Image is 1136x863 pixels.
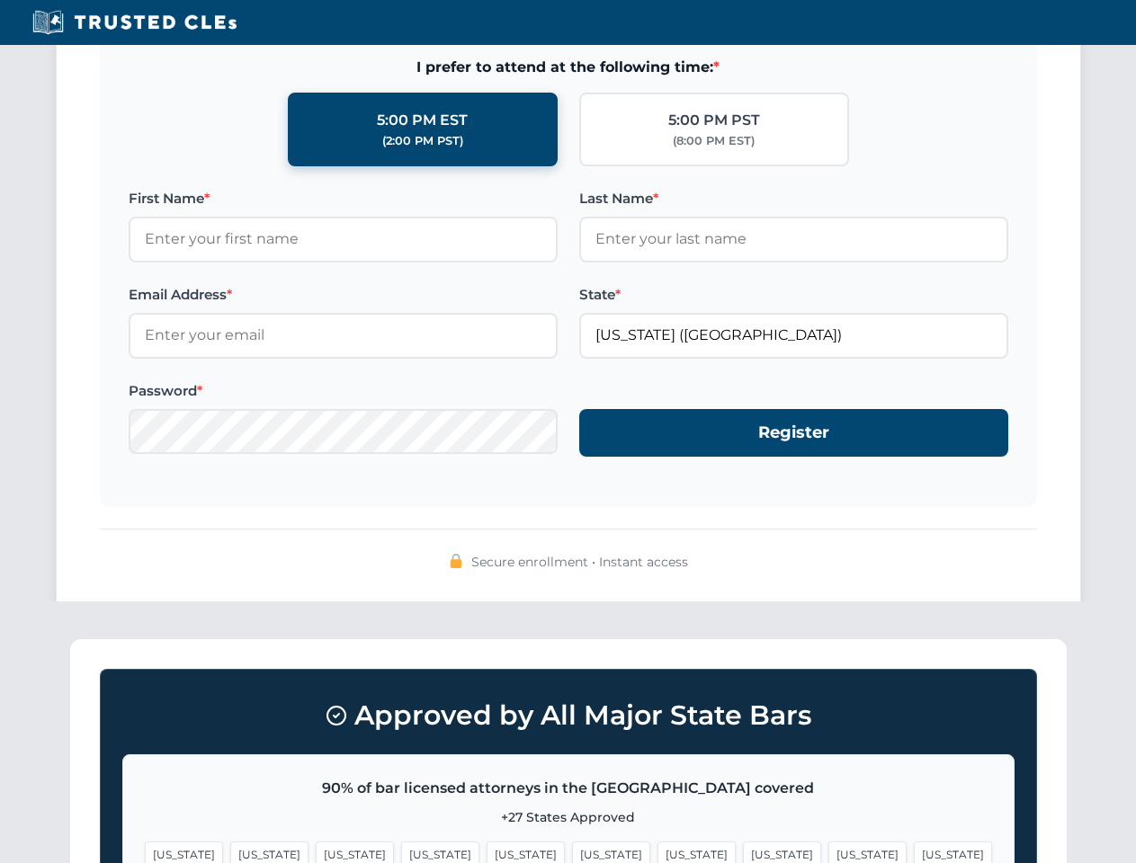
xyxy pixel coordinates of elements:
[449,554,463,568] img: 🔒
[579,313,1008,358] input: Florida (FL)
[673,132,755,150] div: (8:00 PM EST)
[579,217,1008,262] input: Enter your last name
[377,109,468,132] div: 5:00 PM EST
[471,552,688,572] span: Secure enrollment • Instant access
[129,284,558,306] label: Email Address
[129,380,558,402] label: Password
[579,284,1008,306] label: State
[129,188,558,209] label: First Name
[668,109,760,132] div: 5:00 PM PST
[579,188,1008,209] label: Last Name
[579,409,1008,457] button: Register
[145,777,992,800] p: 90% of bar licensed attorneys in the [GEOGRAPHIC_DATA] covered
[129,217,558,262] input: Enter your first name
[145,807,992,827] p: +27 States Approved
[129,313,558,358] input: Enter your email
[382,132,463,150] div: (2:00 PM PST)
[27,9,242,36] img: Trusted CLEs
[129,56,1008,79] span: I prefer to attend at the following time:
[122,691,1015,740] h3: Approved by All Major State Bars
